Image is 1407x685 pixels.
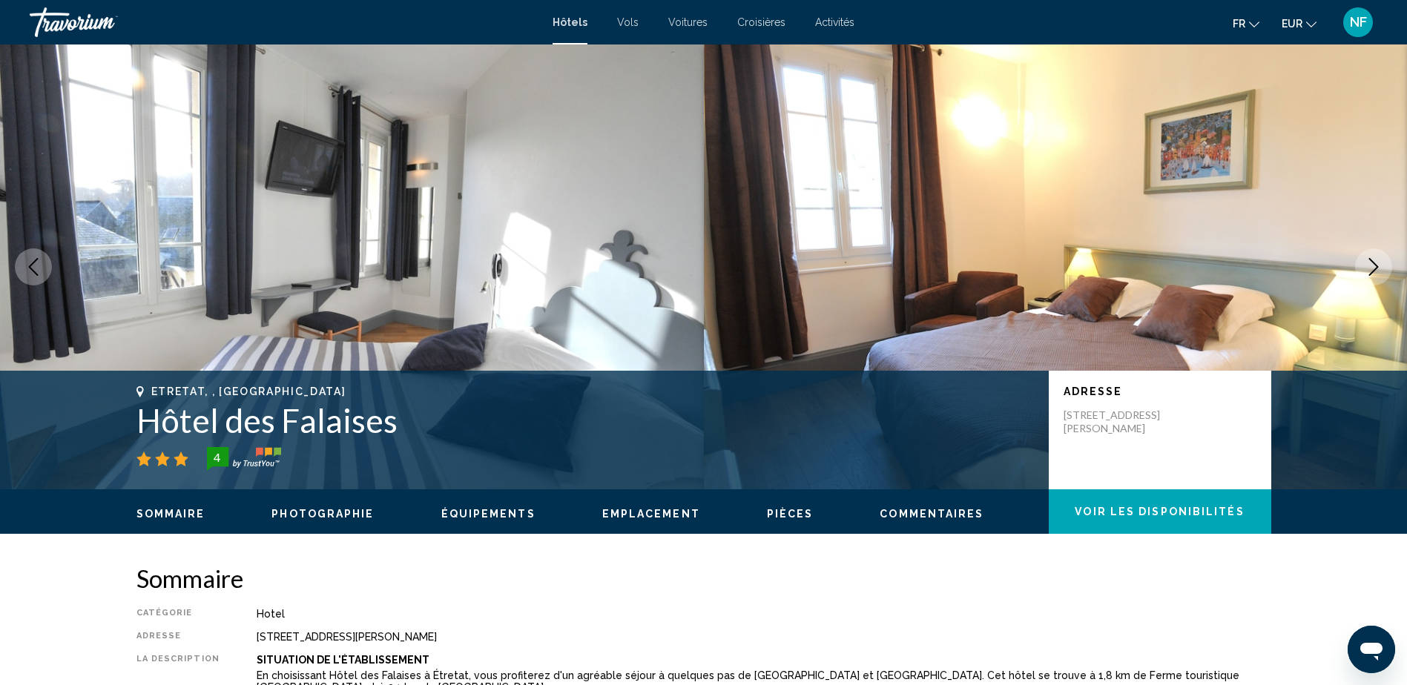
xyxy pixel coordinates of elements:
[30,7,538,37] a: Travorium
[1064,408,1182,435] p: [STREET_ADDRESS][PERSON_NAME]
[1282,18,1302,30] span: EUR
[668,16,708,28] a: Voitures
[1348,626,1395,673] iframe: Bouton de lancement de la fenêtre de messagerie
[1233,13,1259,34] button: Change language
[767,508,814,520] span: Pièces
[1049,489,1271,534] button: Voir les disponibilités
[1339,7,1377,38] button: User Menu
[151,385,346,397] span: Etretat, , [GEOGRAPHIC_DATA]
[257,654,429,666] b: Situation De L'établissement
[1075,506,1244,518] span: Voir les disponibilités
[207,447,281,471] img: trustyou-badge-hor.svg
[815,16,854,28] a: Activités
[136,631,220,643] div: Adresse
[257,631,1271,643] div: [STREET_ADDRESS][PERSON_NAME]
[1282,13,1317,34] button: Change currency
[441,507,536,520] button: Équipements
[441,508,536,520] span: Équipements
[15,248,52,285] button: Previous image
[1233,18,1245,30] span: fr
[737,16,785,28] a: Croisières
[617,16,639,28] a: Vols
[767,507,814,520] button: Pièces
[136,608,220,620] div: Catégorie
[136,508,205,520] span: Sommaire
[271,508,374,520] span: Photographie
[602,507,700,520] button: Emplacement
[202,449,232,466] div: 4
[880,508,983,520] span: Commentaires
[136,401,1034,440] h1: Hôtel des Falaises
[257,608,1271,620] div: Hotel
[136,507,205,520] button: Sommaire
[136,563,1271,593] h2: Sommaire
[1064,385,1256,397] p: Adresse
[602,508,700,520] span: Emplacement
[553,16,587,28] a: Hôtels
[1350,15,1367,30] span: NF
[271,507,374,520] button: Photographie
[1355,248,1392,285] button: Next image
[880,507,983,520] button: Commentaires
